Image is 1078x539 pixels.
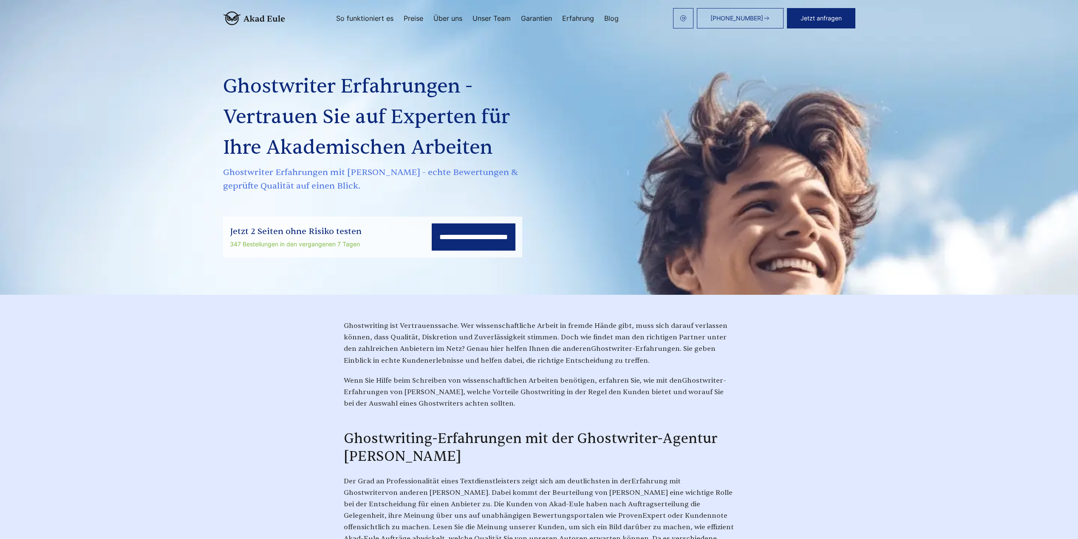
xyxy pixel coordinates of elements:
[787,8,855,28] button: Jetzt anfragen
[223,71,543,163] h1: Ghostwriter Erfahrungen - Vertrauen Sie auf Experten für Ihre Akademischen Arbeiten
[230,239,362,249] div: 347 Bestellungen in den vergangenen 7 Tagen
[344,388,724,408] span: , welche Vorteile Ghostwriting in der Regel den Kunden bietet und worauf Sie bei der Auswahl eine...
[710,15,763,22] span: [PHONE_NUMBER]
[344,322,727,353] span: Ghostwriting ist Vertrauenssache. Wer wissenschaftliche Arbeit in fremde Hände gibt, muss sich da...
[562,15,594,22] a: Erfahrung
[521,15,552,22] a: Garantien
[223,11,285,25] img: logo
[697,8,784,28] a: [PHONE_NUMBER]
[344,375,735,410] p: Ghostwriter-Erfahrungen von [PERSON_NAME]
[336,15,393,22] a: So funktioniert es
[344,430,717,465] span: Ghostwriting-Erfahrungen mit der Ghostwriter-Agentur [PERSON_NAME]
[344,477,631,485] span: Der Grad an Professionalität eines Textdienstleisters zeigt sich am deutlichsten in der
[344,376,682,385] span: Wenn Sie Hilfe beim Schreiben von wissenschaftlichen Arbeiten benötigen, erfahren Sie, wie mit den
[604,15,619,22] a: Blog
[404,15,423,22] a: Preise
[680,15,687,22] img: email
[230,225,362,238] div: Jetzt 2 Seiten ohne Risiko testen
[433,15,462,22] a: Über uns
[344,344,716,364] span: . Sie geben Einblick in echte Kundenerlebnisse und helfen dabei, die richtige Entscheidung zu tre...
[344,320,735,367] p: Ghostwriter-Erfahrungen
[473,15,511,22] a: Unser Team
[223,166,543,193] span: Ghostwriter Erfahrungen mit [PERSON_NAME] - echte Bewertungen & geprüfte Qualität auf einen Blick.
